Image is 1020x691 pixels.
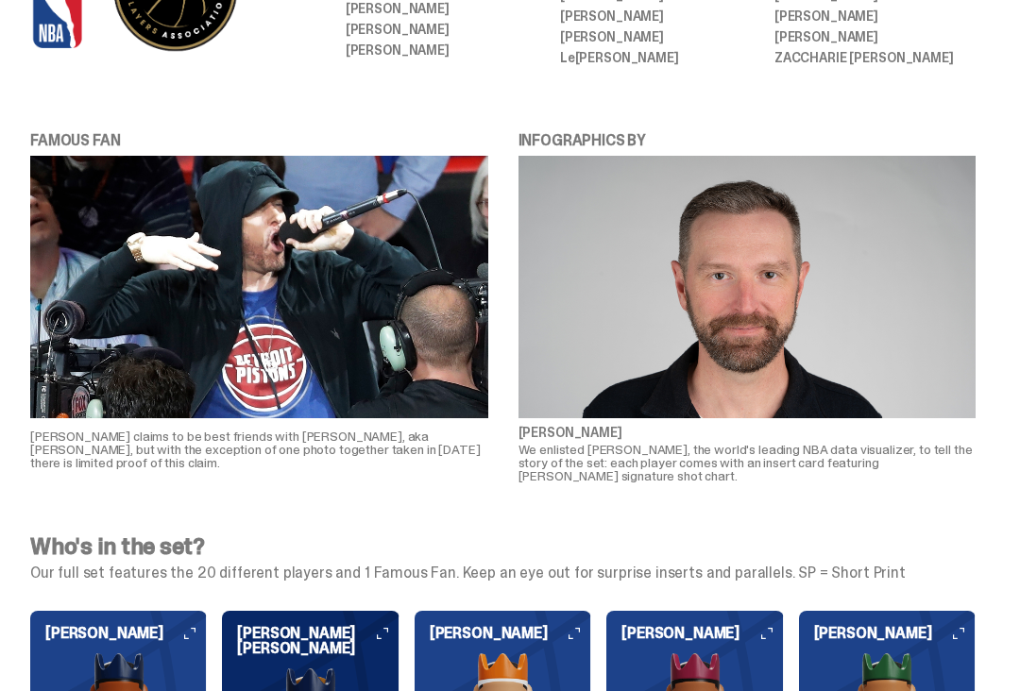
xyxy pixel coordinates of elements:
h6: [PERSON_NAME] [814,627,976,642]
p: FAMOUS FAN [30,134,488,149]
h4: Who's in the set? [30,536,976,559]
p: INFOGRAPHICS BY [518,134,977,149]
li: [PERSON_NAME] [346,24,547,37]
li: ZACCHARIE [PERSON_NAME] [774,52,976,65]
p: [PERSON_NAME] [518,427,977,440]
h6: [PERSON_NAME] [PERSON_NAME] [237,627,399,657]
h6: [PERSON_NAME] [45,627,207,642]
p: [PERSON_NAME] claims to be best friends with [PERSON_NAME], aka [PERSON_NAME], but with the excep... [30,430,488,470]
span: e [568,50,575,67]
li: [PERSON_NAME] [346,3,547,16]
li: [PERSON_NAME] [560,31,761,44]
h6: [PERSON_NAME] [430,627,591,642]
p: Our full set features the 20 different players and 1 Famous Fan. Keep an eye out for surprise ins... [30,566,976,581]
h6: [PERSON_NAME] [621,627,783,642]
li: [PERSON_NAME] [346,44,547,58]
li: L [PERSON_NAME] [560,52,761,65]
li: [PERSON_NAME] [774,31,976,44]
p: We enlisted [PERSON_NAME], the world's leading NBA data visualizer, to tell the story of the set:... [518,444,977,483]
li: [PERSON_NAME] [774,10,976,24]
img: kirk%20nba.jpg [518,157,977,419]
img: eminem%20nba.jpg [30,157,488,419]
li: [PERSON_NAME] [560,10,761,24]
